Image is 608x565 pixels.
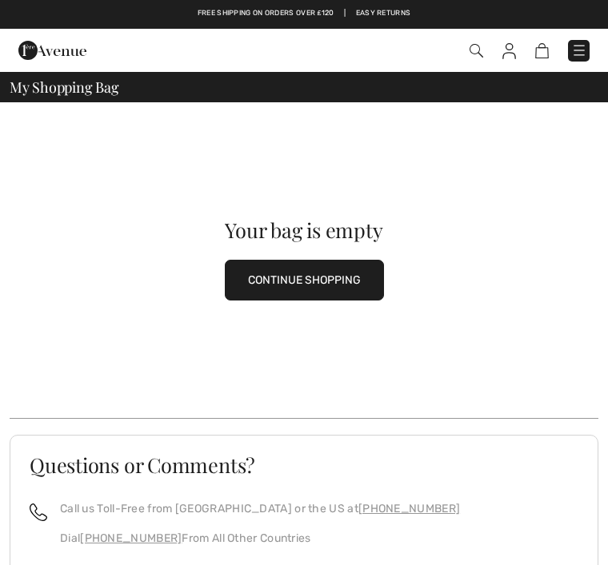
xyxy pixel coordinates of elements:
[60,530,460,547] p: Dial From All Other Countries
[344,8,346,19] span: |
[80,531,182,545] a: [PHONE_NUMBER]
[60,500,460,517] p: Call us Toll-Free from [GEOGRAPHIC_DATA] or the US at
[30,503,47,521] img: call
[502,43,516,59] img: My Info
[571,42,587,58] img: Menu
[18,34,86,66] img: 1ère Avenue
[358,502,460,515] a: [PHONE_NUMBER]
[10,80,119,94] span: My Shopping Bag
[18,43,86,57] a: 1ère Avenue
[356,8,411,19] a: Easy Returns
[39,220,569,240] div: Your bag is empty
[470,44,483,58] img: Search
[225,260,384,300] button: CONTINUE SHOPPING
[30,455,578,475] h3: Questions or Comments?
[535,43,549,58] img: Shopping Bag
[198,8,334,19] a: Free shipping on orders over ₤120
